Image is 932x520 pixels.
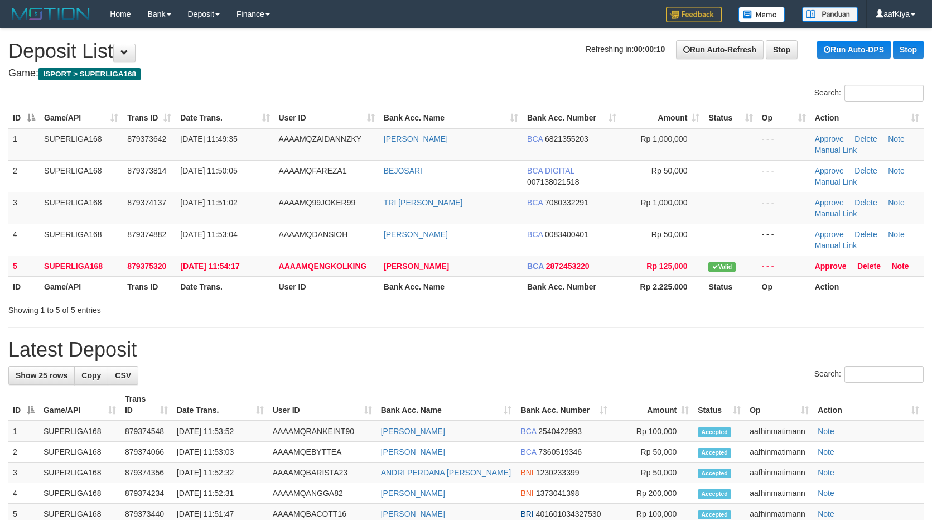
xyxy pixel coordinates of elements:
a: CSV [108,366,138,385]
span: Accepted [698,448,731,458]
th: Amount: activate to sort column ascending [621,108,704,128]
a: Show 25 rows [8,366,75,385]
a: [PERSON_NAME] [381,427,445,436]
input: Search: [844,85,924,102]
input: Search: [844,366,924,383]
a: Copy [74,366,108,385]
td: AAAAMQEBYTTEA [268,442,376,463]
th: Bank Acc. Number [523,276,621,297]
td: 879374234 [120,483,172,504]
span: Copy 2540422993 to clipboard [538,427,582,436]
th: Status [704,276,757,297]
span: Copy 6821355203 to clipboard [545,134,588,143]
th: Status: activate to sort column ascending [704,108,757,128]
th: Trans ID: activate to sort column ascending [123,108,176,128]
th: Bank Acc. Number: activate to sort column ascending [516,389,612,421]
td: [DATE] 11:53:03 [172,442,268,463]
td: SUPERLIGA168 [40,224,123,256]
a: Delete [857,262,881,271]
td: 3 [8,192,40,224]
td: Rp 200,000 [612,483,693,504]
a: ANDRI PERDANA [PERSON_NAME] [381,468,511,477]
th: Game/API [40,276,123,297]
a: Delete [854,198,877,207]
span: Copy 7080332291 to clipboard [545,198,588,207]
span: Accepted [698,427,731,437]
img: panduan.png [802,7,858,22]
span: BCA [527,198,543,207]
td: - - - [757,160,810,192]
span: BCA [527,262,544,271]
td: - - - [757,128,810,161]
td: [DATE] 11:53:52 [172,421,268,442]
td: Rp 50,000 [612,463,693,483]
td: Rp 50,000 [612,442,693,463]
a: Approve [815,230,844,239]
a: Note [818,447,834,456]
th: User ID: activate to sort column ascending [268,389,376,421]
img: MOTION_logo.png [8,6,93,22]
span: Valid transaction [708,262,735,272]
th: Action: activate to sort column ascending [810,108,924,128]
a: Manual Link [815,209,857,218]
th: Game/API: activate to sort column ascending [39,389,120,421]
td: 2 [8,442,39,463]
td: aafhinmatimann [745,483,813,504]
td: 1 [8,421,39,442]
a: Manual Link [815,241,857,250]
span: Copy 401601034327530 to clipboard [536,509,601,518]
th: Op [757,276,810,297]
a: Run Auto-DPS [817,41,891,59]
th: Date Trans. [176,276,274,297]
td: SUPERLIGA168 [39,463,120,483]
span: Rp 1,000,000 [640,134,687,143]
th: Trans ID [123,276,176,297]
a: Approve [815,198,844,207]
a: Delete [854,230,877,239]
td: - - - [757,256,810,276]
th: Bank Acc. Name: activate to sort column ascending [379,108,523,128]
span: Copy [81,371,101,380]
span: BRI [520,509,533,518]
span: AAAAMQDANSIOH [279,230,348,239]
td: Rp 100,000 [612,421,693,442]
strong: 00:00:10 [634,45,665,54]
img: Feedback.jpg [666,7,722,22]
span: BCA DIGITAL [527,166,574,175]
a: [PERSON_NAME] [384,262,449,271]
td: 3 [8,463,39,483]
span: Rp 50,000 [651,230,688,239]
th: User ID [274,276,379,297]
a: [PERSON_NAME] [381,489,445,498]
a: Note [888,166,905,175]
span: [DATE] 11:53:04 [180,230,237,239]
th: ID [8,276,40,297]
th: Op: activate to sort column ascending [745,389,813,421]
span: BCA [527,134,543,143]
a: Note [888,134,905,143]
th: Trans ID: activate to sort column ascending [120,389,172,421]
td: aafhinmatimann [745,442,813,463]
td: SUPERLIGA168 [39,421,120,442]
a: Manual Link [815,146,857,155]
span: BNI [520,489,533,498]
a: Approve [815,134,844,143]
span: Rp 125,000 [646,262,687,271]
td: SUPERLIGA168 [39,483,120,504]
td: 5 [8,256,40,276]
th: Action: activate to sort column ascending [813,389,924,421]
span: ISPORT > SUPERLIGA168 [38,68,141,80]
span: BNI [520,468,533,477]
span: AAAAMQZAIDANNZKY [279,134,362,143]
a: Note [818,489,834,498]
a: Note [818,427,834,436]
span: [DATE] 11:49:35 [180,134,237,143]
td: 4 [8,224,40,256]
a: Run Auto-Refresh [676,40,764,59]
th: User ID: activate to sort column ascending [274,108,379,128]
h4: Game: [8,68,924,79]
div: Showing 1 to 5 of 5 entries [8,300,380,316]
a: Delete [854,134,877,143]
span: AAAAMQENGKOLKING [279,262,367,271]
th: Op: activate to sort column ascending [757,108,810,128]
